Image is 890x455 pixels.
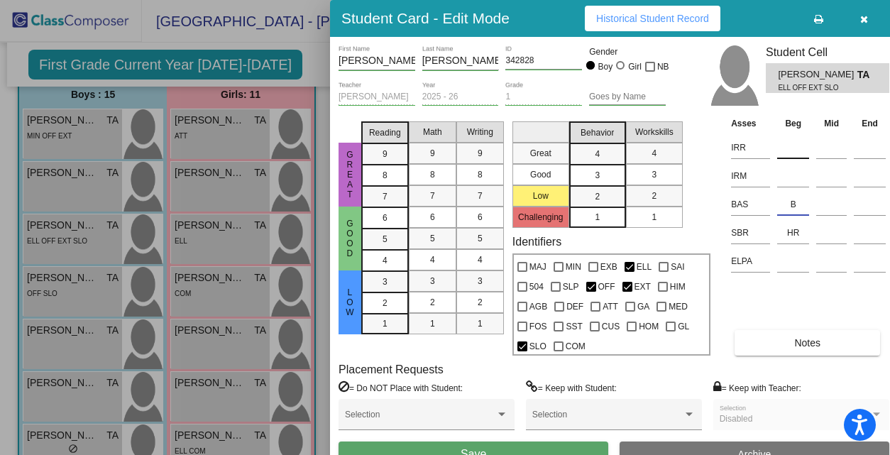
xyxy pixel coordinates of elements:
[598,278,615,295] span: OFF
[383,212,388,224] span: 6
[595,148,600,160] span: 4
[857,67,877,82] span: TA
[774,116,813,131] th: Beg
[383,169,388,182] span: 8
[529,338,546,355] span: SLO
[430,296,435,309] span: 2
[581,126,614,139] span: Behavior
[529,278,544,295] span: 504
[735,330,880,356] button: Notes
[341,9,510,27] h3: Student Card - Edit Mode
[383,297,388,309] span: 2
[652,168,656,181] span: 3
[603,298,618,315] span: ATT
[430,232,435,245] span: 5
[634,278,651,295] span: EXT
[478,253,483,266] span: 4
[731,251,770,272] input: assessment
[529,298,547,315] span: AGB
[505,56,582,66] input: Enter ID
[344,219,356,258] span: Good
[529,258,546,275] span: MAJ
[566,258,581,275] span: MIN
[600,258,617,275] span: EXB
[635,126,674,138] span: Workskills
[657,58,669,75] span: NB
[478,317,483,330] span: 1
[652,147,656,160] span: 4
[478,190,483,202] span: 7
[478,275,483,287] span: 3
[639,318,659,335] span: HOM
[720,414,753,424] span: Disabled
[727,116,774,131] th: Asses
[778,67,857,82] span: [PERSON_NAME]
[589,92,666,102] input: goes by name
[637,298,649,315] span: GA
[344,287,356,317] span: Low
[467,126,493,138] span: Writing
[596,13,709,24] span: Historical Student Record
[383,190,388,203] span: 7
[430,190,435,202] span: 7
[383,233,388,246] span: 5
[598,60,613,73] div: Boy
[670,278,686,295] span: HIM
[383,317,388,330] span: 1
[731,165,770,187] input: assessment
[585,6,720,31] button: Historical Student Record
[589,45,666,58] mat-label: Gender
[423,126,442,138] span: Math
[344,150,356,199] span: Great
[566,298,583,315] span: DEF
[526,380,617,395] label: = Keep with Student:
[383,148,388,160] span: 9
[339,380,463,395] label: = Do NOT Place with Student:
[850,116,889,131] th: End
[529,318,547,335] span: FOS
[713,380,801,395] label: = Keep with Teacher:
[595,211,600,224] span: 1
[430,275,435,287] span: 3
[669,298,688,315] span: MED
[430,147,435,160] span: 9
[512,235,561,248] label: Identifiers
[671,258,684,275] span: SAI
[731,194,770,215] input: assessment
[566,318,582,335] span: SST
[731,222,770,243] input: assessment
[595,190,600,203] span: 2
[678,318,689,335] span: GL
[478,168,483,181] span: 8
[505,92,582,102] input: grade
[339,92,415,102] input: teacher
[478,296,483,309] span: 2
[563,278,579,295] span: SLP
[369,126,401,139] span: Reading
[637,258,652,275] span: ELL
[602,318,620,335] span: CUS
[383,275,388,288] span: 3
[813,116,850,131] th: Mid
[478,211,483,224] span: 6
[430,211,435,224] span: 6
[430,317,435,330] span: 1
[652,190,656,202] span: 2
[731,137,770,158] input: assessment
[794,337,820,349] span: Notes
[652,211,656,224] span: 1
[595,169,600,182] span: 3
[422,92,499,102] input: year
[478,232,483,245] span: 5
[339,363,444,376] label: Placement Requests
[627,60,642,73] div: Girl
[383,254,388,267] span: 4
[430,253,435,266] span: 4
[566,338,586,355] span: COM
[778,82,847,93] span: ELL OFF EXT SLO
[430,168,435,181] span: 8
[766,45,889,59] h3: Student Cell
[478,147,483,160] span: 9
